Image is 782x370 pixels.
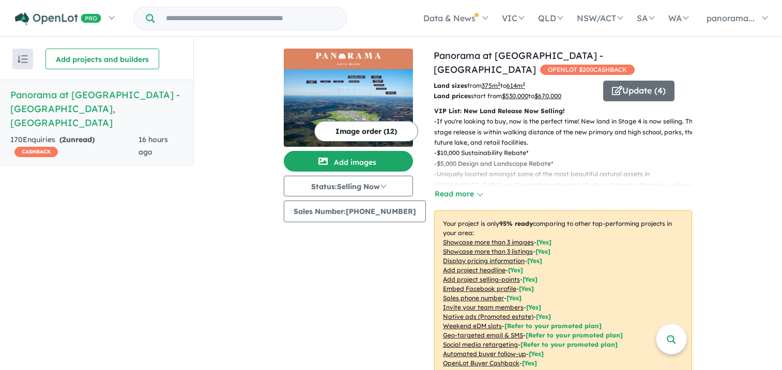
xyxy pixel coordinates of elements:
span: [ Yes ] [508,266,523,274]
sup: 2 [498,81,500,87]
p: from [434,81,595,91]
button: Update (4) [603,81,674,101]
b: Land sizes [434,82,467,89]
button: Add images [284,151,413,172]
button: Add projects and builders [45,49,159,69]
u: Weekend eDM slots [443,322,502,330]
u: Automated buyer follow-up [443,350,526,358]
img: Panorama at North Wilton Estate - Wilton Logo [288,53,409,65]
span: [ Yes ] [527,257,542,265]
u: Showcase more than 3 images [443,238,534,246]
a: Panorama at North Wilton Estate - Wilton LogoPanorama at North Wilton Estate - Wilton [284,49,413,147]
u: Display pricing information [443,257,525,265]
img: Panorama at North Wilton Estate - Wilton [284,69,413,147]
span: [Yes] [529,350,544,358]
span: OPENLOT $ 200 CASHBACK [540,65,635,75]
span: to [500,82,525,89]
u: Embed Facebook profile [443,285,516,292]
u: Invite your team members [443,303,524,311]
p: - $10,000 Sustainability Rebate* [434,148,700,158]
b: Land prices [434,92,471,100]
u: Social media retargeting [443,341,518,348]
u: Add project headline [443,266,505,274]
strong: ( unread) [59,135,95,144]
a: Panorama at [GEOGRAPHIC_DATA] - [GEOGRAPHIC_DATA] [434,50,603,75]
u: Add project selling-points [443,275,520,283]
input: Try estate name, suburb, builder or developer [157,7,344,29]
span: panorama... [707,13,755,23]
span: [Yes] [522,359,537,367]
u: Geo-targeted email & SMS [443,331,523,339]
button: Sales Number:[PHONE_NUMBER] [284,201,426,222]
span: [ Yes ] [519,285,534,292]
u: Sales phone number [443,294,504,302]
p: - If you're looking to buy, now is the perfect time! New land in Stage 4 is now selling. This sta... [434,116,700,148]
p: - $5,000 Design and Landscape Rebate* [434,159,700,169]
span: [ Yes ] [536,238,551,246]
u: Showcase more than 3 listings [443,248,533,255]
p: start from [434,91,595,101]
u: 375 m [482,82,500,89]
p: - Uniquely located amongst some of the most beautiful natural assets in [GEOGRAPHIC_DATA], you’ll... [434,169,700,211]
img: sort.svg [18,55,28,63]
span: CASHBACK [14,147,58,157]
span: [ Yes ] [507,294,522,302]
u: OpenLot Buyer Cashback [443,359,519,367]
p: VIP List: New Land Release Now Selling! [434,106,692,116]
b: 95 % ready [499,220,533,227]
img: Openlot PRO Logo White [15,12,101,25]
span: 2 [62,135,66,144]
span: [Yes] [536,313,551,320]
u: $ 530,000 [502,92,528,100]
u: $ 670,000 [534,92,561,100]
button: Status:Selling Now [284,176,413,196]
span: [ Yes ] [535,248,550,255]
u: 614 m [507,82,525,89]
u: Native ads (Promoted estate) [443,313,533,320]
span: [ Yes ] [523,275,538,283]
button: Read more [434,188,483,200]
span: [Refer to your promoted plan] [504,322,602,330]
span: [Refer to your promoted plan] [526,331,623,339]
div: 170 Enquir ies [10,134,139,159]
span: [Refer to your promoted plan] [520,341,618,348]
span: to [528,92,561,100]
button: Image order (12) [314,121,418,142]
sup: 2 [523,81,525,87]
h5: Panorama at [GEOGRAPHIC_DATA] - [GEOGRAPHIC_DATA] , [GEOGRAPHIC_DATA] [10,88,183,130]
span: [ Yes ] [526,303,541,311]
span: 16 hours ago [139,135,168,157]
